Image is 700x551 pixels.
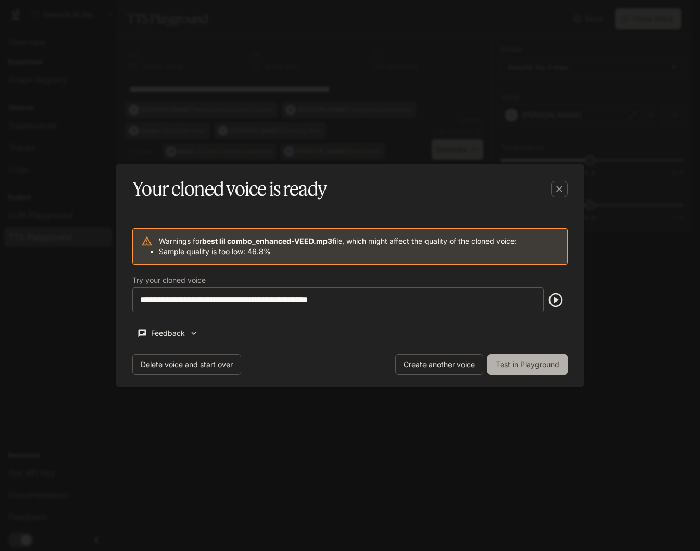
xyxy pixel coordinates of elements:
[132,176,327,202] h5: Your cloned voice is ready
[395,354,483,375] button: Create another voice
[132,325,203,342] button: Feedback
[202,236,332,245] b: best lil combo_enhanced-VEED.mp3
[132,354,241,375] button: Delete voice and start over
[159,246,517,257] li: Sample quality is too low: 46.8%
[132,277,206,284] p: Try your cloned voice
[159,232,517,261] div: Warnings for file, which might affect the quality of the cloned voice:
[488,354,568,375] button: Test in Playground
